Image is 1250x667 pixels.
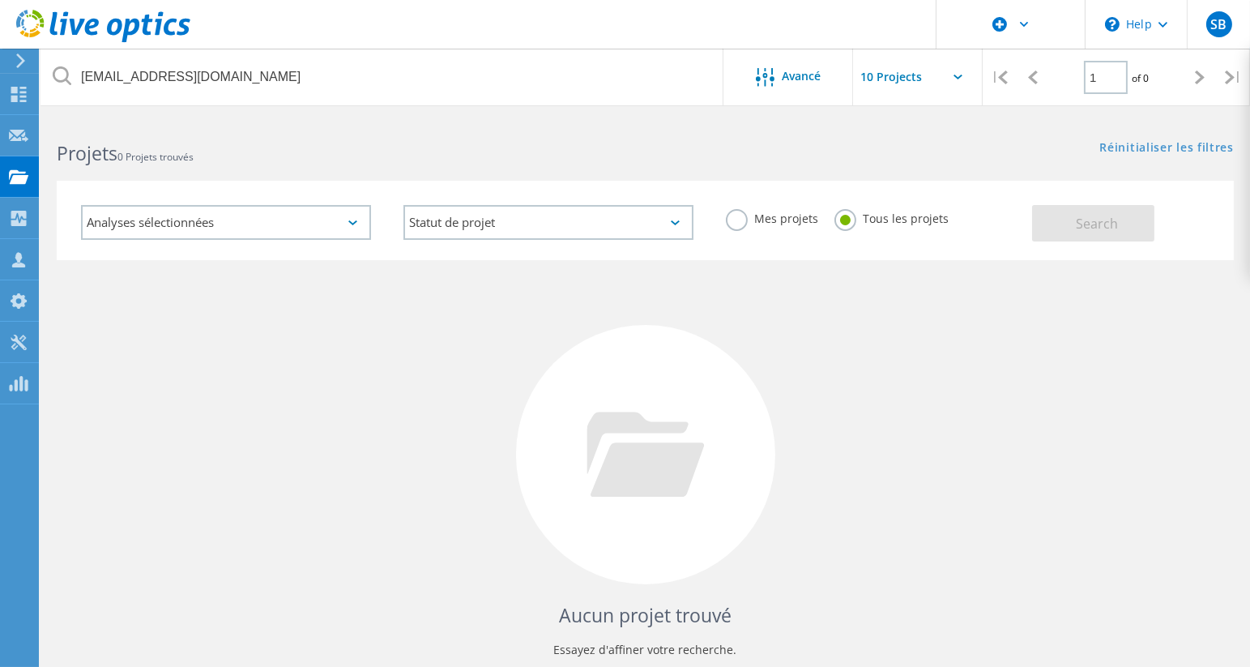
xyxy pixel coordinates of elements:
[41,49,724,105] input: Rechercher des projets par nom, propriétaire, ID, société, etc.
[16,34,190,45] a: Live Optics Dashboard
[73,637,1218,663] p: Essayez d'affiner votre recherche.
[1132,71,1149,85] span: of 0
[1032,205,1154,242] button: Search
[1217,49,1250,106] div: |
[726,209,818,224] label: Mes projets
[1105,17,1120,32] svg: \n
[117,150,194,164] span: 0 Projets trouvés
[57,140,117,166] b: Projets
[1210,18,1227,31] span: SB
[403,205,693,240] div: Statut de projet
[1076,215,1118,233] span: Search
[983,49,1016,106] div: |
[81,205,371,240] div: Analyses sélectionnées
[834,209,949,224] label: Tous les projets
[73,602,1218,629] h4: Aucun projet trouvé
[783,71,821,82] span: Avancé
[1099,142,1234,156] a: Réinitialiser les filtres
